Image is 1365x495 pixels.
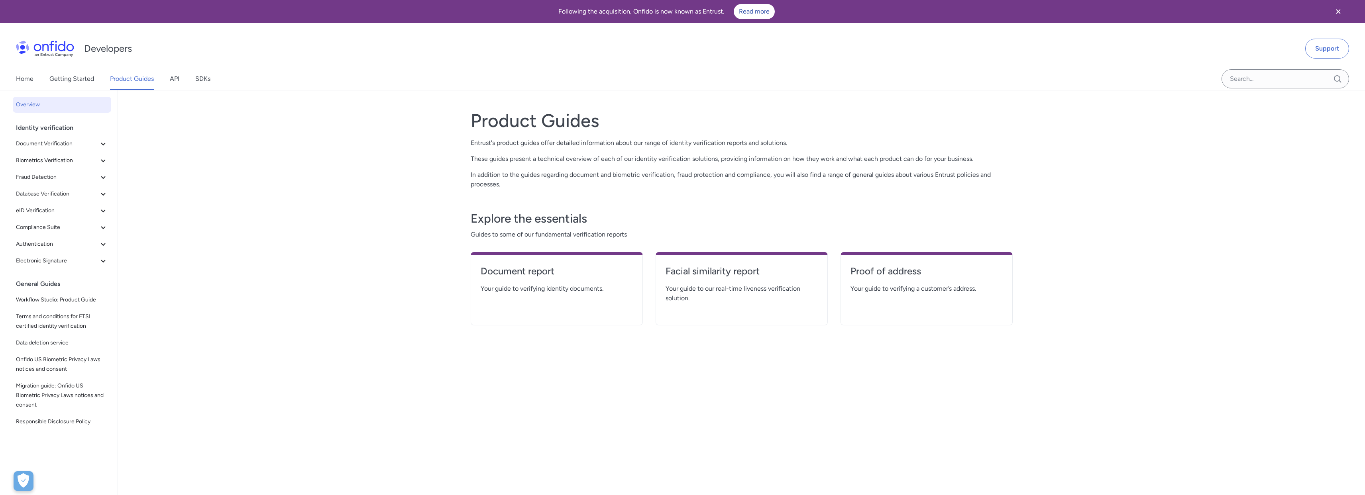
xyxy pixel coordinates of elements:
[13,136,111,152] button: Document Verification
[666,284,818,303] span: Your guide to our real-time liveness verification solution.
[16,223,98,232] span: Compliance Suite
[13,378,111,413] a: Migration guide: Onfido US Biometric Privacy Laws notices and consent
[471,230,1013,239] span: Guides to some of our fundamental verification reports
[16,156,98,165] span: Biometrics Verification
[481,265,633,278] h4: Document report
[110,68,154,90] a: Product Guides
[16,100,108,110] span: Overview
[13,352,111,377] a: Onfido US Biometric Privacy Laws notices and consent
[1324,2,1353,22] button: Close banner
[666,265,818,278] h4: Facial similarity report
[16,120,114,136] div: Identity verification
[16,239,98,249] span: Authentication
[16,338,108,348] span: Data deletion service
[16,256,98,266] span: Electronic Signature
[13,236,111,252] button: Authentication
[13,292,111,308] a: Workflow Studio: Product Guide
[13,253,111,269] button: Electronic Signature
[49,68,94,90] a: Getting Started
[471,154,1013,164] p: These guides present a technical overview of each of our identity verification solutions, providi...
[13,414,111,430] a: Responsible Disclosure Policy
[14,471,33,491] button: Open Preferences
[10,4,1324,19] div: Following the acquisition, Onfido is now known as Entrust.
[16,276,114,292] div: General Guides
[850,265,1003,278] h4: Proof of address
[13,335,111,351] a: Data deletion service
[195,68,210,90] a: SDKs
[850,284,1003,293] span: Your guide to verifying a customer’s address.
[1305,39,1349,59] a: Support
[16,295,108,305] span: Workflow Studio: Product Guide
[16,381,108,410] span: Migration guide: Onfido US Biometric Privacy Laws notices and consent
[471,211,1013,227] h3: Explore the essentials
[16,206,98,215] span: eID Verification
[481,284,633,293] span: Your guide to verifying identity documents.
[734,4,775,19] a: Read more
[1334,7,1343,16] svg: Close banner
[16,139,98,149] span: Document Verification
[16,417,108,427] span: Responsible Disclosure Policy
[16,68,33,90] a: Home
[471,170,1013,189] p: In addition to the guides regarding document and biometric verification, fraud protection and com...
[84,42,132,55] h1: Developers
[16,41,74,57] img: Onfido Logo
[1222,69,1349,88] input: Onfido search input field
[16,355,108,374] span: Onfido US Biometric Privacy Laws notices and consent
[481,265,633,284] a: Document report
[13,97,111,113] a: Overview
[471,110,1013,132] h1: Product Guides
[16,189,98,199] span: Database Verification
[666,265,818,284] a: Facial similarity report
[13,153,111,168] button: Biometrics Verification
[850,265,1003,284] a: Proof of address
[13,169,111,185] button: Fraud Detection
[16,172,98,182] span: Fraud Detection
[13,203,111,219] button: eID Verification
[13,309,111,334] a: Terms and conditions for ETSI certified identity verification
[471,138,1013,148] p: Entrust's product guides offer detailed information about our range of identity verification repo...
[16,312,108,331] span: Terms and conditions for ETSI certified identity verification
[14,471,33,491] div: Cookie Preferences
[13,186,111,202] button: Database Verification
[13,219,111,235] button: Compliance Suite
[170,68,179,90] a: API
